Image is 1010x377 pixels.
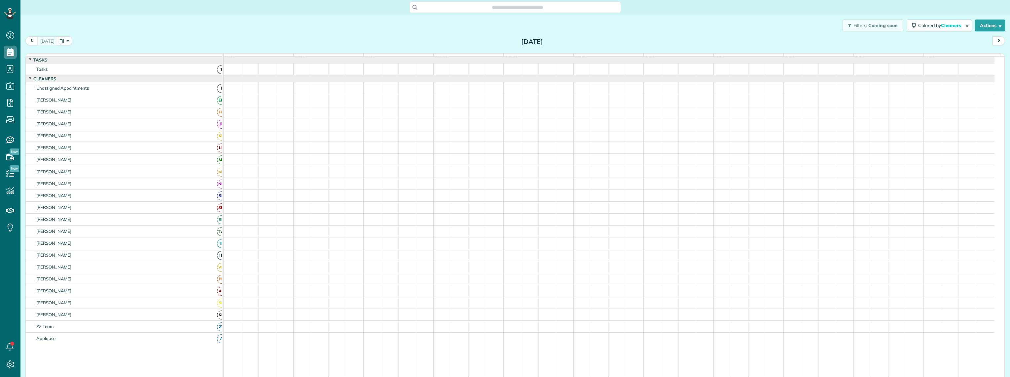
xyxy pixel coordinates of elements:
[217,334,226,343] span: A
[504,55,519,60] span: 11am
[35,252,73,258] span: [PERSON_NAME]
[992,36,1005,45] button: next
[224,55,236,60] span: 7am
[364,55,376,60] span: 9am
[35,66,49,72] span: Tasks
[854,55,865,60] span: 4pm
[294,55,306,60] span: 8am
[35,264,73,270] span: [PERSON_NAME]
[491,38,573,45] h2: [DATE]
[35,240,73,246] span: [PERSON_NAME]
[35,193,73,198] span: [PERSON_NAME]
[499,4,536,11] span: Search ZenMaid…
[35,300,73,305] span: [PERSON_NAME]
[217,287,226,296] span: AK
[217,299,226,308] span: SH
[35,217,73,222] span: [PERSON_NAME]
[35,85,90,91] span: Unassigned Appointments
[25,36,38,45] button: prev
[217,227,226,236] span: TW
[10,165,19,172] span: New
[35,276,73,281] span: [PERSON_NAME]
[217,65,226,74] span: T
[714,55,725,60] span: 2pm
[217,132,226,141] span: KB
[975,20,1005,31] button: Actions
[853,22,867,28] span: Filters:
[35,336,57,341] span: Applause
[37,36,57,45] button: [DATE]
[217,96,226,105] span: EM
[217,239,226,248] span: TP
[32,76,57,81] span: Cleaners
[35,109,73,114] span: [PERSON_NAME]
[217,108,226,117] span: HC
[35,133,73,138] span: [PERSON_NAME]
[217,120,226,129] span: JB
[35,145,73,150] span: [PERSON_NAME]
[217,180,226,188] span: NN
[10,148,19,155] span: New
[217,322,226,331] span: ZT
[434,55,449,60] span: 10am
[217,155,226,164] span: MT
[217,191,226,200] span: SB
[35,97,73,103] span: [PERSON_NAME]
[35,169,73,174] span: [PERSON_NAME]
[35,229,73,234] span: [PERSON_NAME]
[35,121,73,126] span: [PERSON_NAME]
[217,168,226,177] span: MB
[217,84,226,93] span: !
[35,157,73,162] span: [PERSON_NAME]
[941,22,962,28] span: Cleaners
[35,205,73,210] span: [PERSON_NAME]
[217,251,226,260] span: TD
[644,55,655,60] span: 1pm
[35,181,73,186] span: [PERSON_NAME]
[32,57,49,63] span: Tasks
[217,275,226,284] span: PB
[924,55,935,60] span: 5pm
[217,263,226,272] span: VM
[35,288,73,293] span: [PERSON_NAME]
[217,144,226,152] span: LF
[35,312,73,317] span: [PERSON_NAME]
[574,55,588,60] span: 12pm
[868,22,898,28] span: Coming soon
[35,324,55,329] span: ZZ Team
[918,22,963,28] span: Colored by
[217,215,226,224] span: SP
[907,20,972,31] button: Colored byCleaners
[217,311,226,319] span: KN
[217,203,226,212] span: SM
[784,55,795,60] span: 3pm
